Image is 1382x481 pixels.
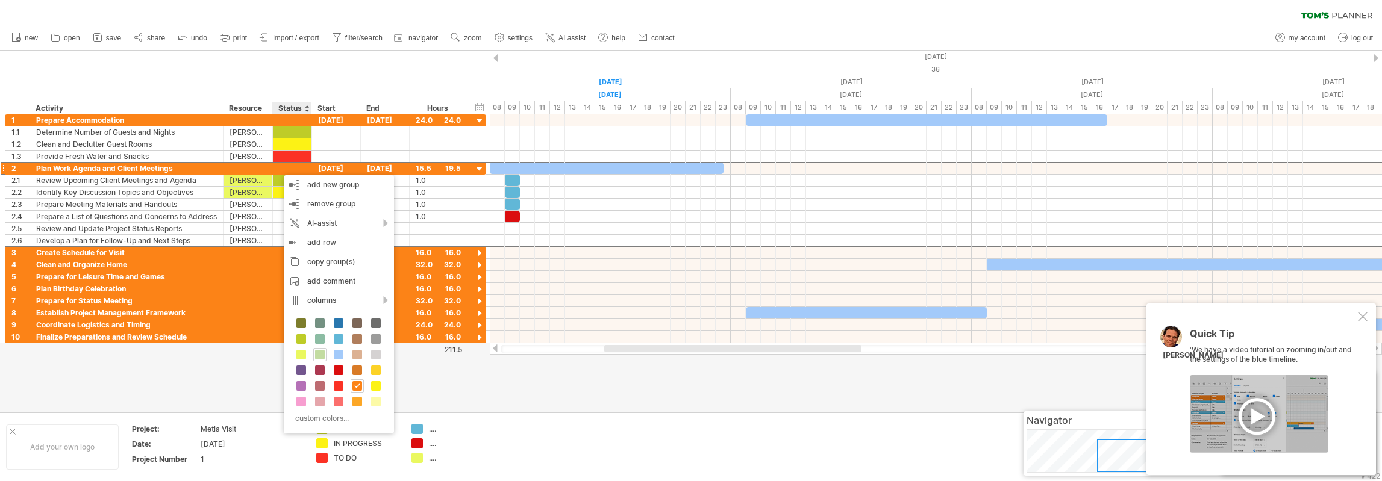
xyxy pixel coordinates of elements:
span: undo [191,34,207,42]
div: 1.0 [416,211,461,222]
div: custom colors... [290,410,384,426]
div: Identify Key Discussion Topics and Objectives [36,187,217,198]
span: print [233,34,247,42]
div: [PERSON_NAME] [230,151,266,162]
div: 14 [821,101,836,114]
div: Resource [229,102,266,114]
div: 11 [1258,101,1273,114]
a: settings [492,30,536,46]
div: 16 [1333,101,1348,114]
div: TO DO [334,453,399,463]
a: my account [1272,30,1329,46]
div: 19 [1137,101,1152,114]
a: share [131,30,169,46]
span: import / export [273,34,319,42]
div: Review and Update Project Status Reports [36,223,217,234]
div: 10 [11,331,30,343]
div: 20 [671,101,686,114]
div: copy group(s) [284,252,394,272]
div: 1 [11,114,30,126]
div: 2.6 [11,235,30,246]
div: [DATE] [361,163,410,174]
div: Review Upcoming Client Meetings and Agenda [36,175,217,186]
div: 12 [1032,101,1047,114]
div: [PERSON_NAME] [230,235,266,246]
div: 17 [1348,101,1363,114]
div: [PERSON_NAME] [230,211,266,222]
span: open [64,34,80,42]
span: contact [651,34,675,42]
div: Monday, 1 September 2025 [490,88,731,101]
div: Project: [132,424,198,434]
div: 15 [595,101,610,114]
div: 16 [851,101,866,114]
div: Hours [409,102,466,114]
div: add new group [284,175,394,194]
div: 1.0 [416,175,461,186]
div: [PERSON_NAME] [230,199,266,210]
div: [PERSON_NAME] [230,175,266,186]
div: Provide Fresh Water and Snacks [36,151,217,162]
span: settings [508,34,533,42]
div: [DATE] [312,114,361,126]
div: Prepare for Leisure Time and Games [36,271,217,282]
div: 13 [806,101,821,114]
div: [DATE] [201,439,302,449]
div: [DATE] [361,114,410,126]
div: .... [429,438,495,448]
div: 2.1 [11,175,30,186]
div: 23 [957,101,972,114]
div: 2 [11,163,30,174]
div: 16 [1092,101,1107,114]
span: save [106,34,121,42]
a: zoom [448,30,485,46]
a: import / export [257,30,323,46]
div: 1.2 [11,138,30,150]
div: 10 [1002,101,1017,114]
a: new [8,30,42,46]
div: 09 [1228,101,1243,114]
div: IN PROGRESS [334,438,399,448]
a: navigator [392,30,442,46]
div: 24.0 [416,319,461,330]
div: Clean and Declutter Guest Rooms [36,138,217,150]
span: log out [1351,34,1373,42]
a: open [48,30,84,46]
span: new [25,34,38,42]
a: undo [175,30,211,46]
div: Coordinate Logistics and Timing [36,319,217,330]
div: 08 [1213,101,1228,114]
div: 09 [987,101,1002,114]
span: AI assist [558,34,586,42]
div: 15 [1318,101,1333,114]
div: 10 [520,101,535,114]
div: Prepare for Status Meeting [36,295,217,306]
div: 16.0 [416,271,461,282]
div: 22 [1183,101,1198,114]
div: 1.0 [416,187,461,198]
div: [DATE] [312,163,361,174]
div: Navigator [1027,414,1373,426]
div: 5 [11,271,30,282]
div: 16.0 [416,331,461,343]
div: Finalize Preparations and Review Schedule [36,331,217,343]
div: 08 [490,101,505,114]
div: Wednesday, 3 September 2025 [972,88,1213,101]
div: 2.5 [11,223,30,234]
span: navigator [408,34,438,42]
div: 18 [640,101,655,114]
div: 1 [201,454,302,464]
div: 20 [1152,101,1168,114]
div: 16.0 [416,283,461,294]
div: [PERSON_NAME] [230,126,266,138]
div: add comment [284,272,394,291]
a: print [217,30,251,46]
div: 10 [1243,101,1258,114]
div: 13 [565,101,580,114]
div: 32.0 [416,295,461,306]
div: Metla Visit [201,424,302,434]
div: 211.5 [410,345,462,354]
a: save [90,30,125,46]
div: 23 [716,101,731,114]
div: 32.0 [416,259,461,270]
